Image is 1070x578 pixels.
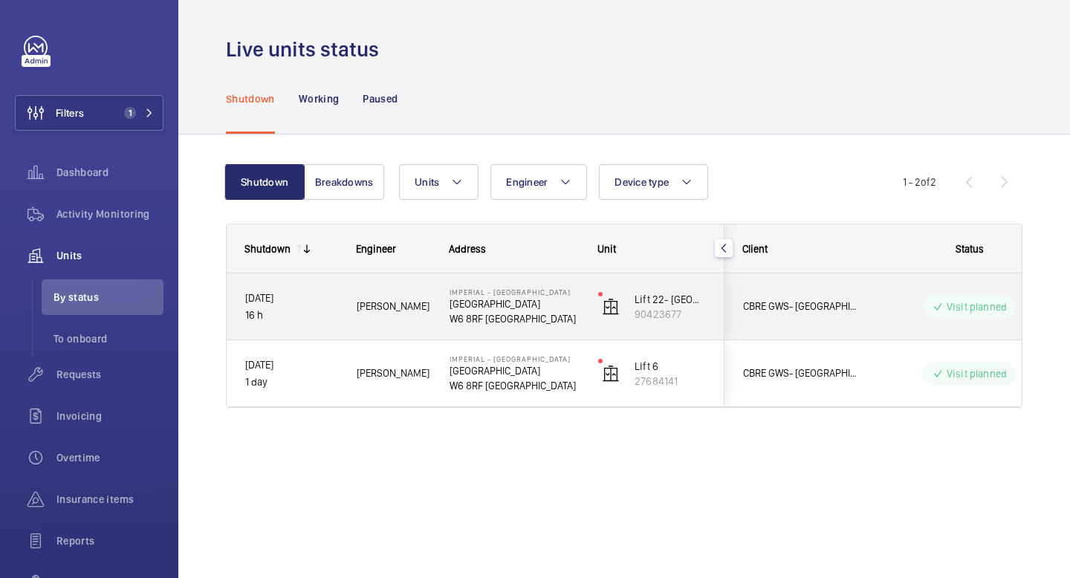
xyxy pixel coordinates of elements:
[245,374,337,391] p: 1 day
[506,176,548,188] span: Engineer
[56,450,163,465] span: Overtime
[602,298,620,316] img: elevator.svg
[635,307,706,322] p: 90423677
[635,374,706,389] p: 27684141
[356,243,396,255] span: Engineer
[56,367,163,382] span: Requests
[450,296,579,311] p: [GEOGRAPHIC_DATA]
[450,363,579,378] p: [GEOGRAPHIC_DATA]
[15,95,163,131] button: Filters1
[53,290,163,305] span: By status
[449,243,486,255] span: Address
[56,248,163,263] span: Units
[56,165,163,180] span: Dashboard
[245,290,337,307] p: [DATE]
[56,492,163,507] span: Insurance items
[956,243,984,255] span: Status
[450,311,579,326] p: W6 8RF [GEOGRAPHIC_DATA]
[399,164,479,200] button: Units
[245,307,337,324] p: 16 h
[743,365,857,382] span: CBRE GWS- [GEOGRAPHIC_DATA] ([GEOGRAPHIC_DATA])
[56,409,163,423] span: Invoicing
[599,164,708,200] button: Device type
[226,36,388,63] h1: Live units status
[743,298,857,315] span: CBRE GWS- [GEOGRAPHIC_DATA] ([GEOGRAPHIC_DATA])
[947,366,1007,381] p: Visit planned
[304,164,384,200] button: Breakdowns
[597,243,707,255] div: Unit
[450,378,579,393] p: W6 8RF [GEOGRAPHIC_DATA]
[299,91,339,106] p: Working
[921,176,930,188] span: of
[635,359,706,374] p: Lift 6
[56,105,84,120] span: Filters
[450,288,579,296] p: Imperial - [GEOGRAPHIC_DATA]
[615,176,669,188] span: Device type
[363,91,398,106] p: Paused
[903,177,936,187] span: 1 - 2 2
[224,164,305,200] button: Shutdown
[56,533,163,548] span: Reports
[742,243,768,255] span: Client
[357,298,430,315] span: [PERSON_NAME]
[947,299,1007,314] p: Visit planned
[226,91,275,106] p: Shutdown
[415,176,439,188] span: Units
[450,354,579,363] p: Imperial - [GEOGRAPHIC_DATA]
[245,357,337,374] p: [DATE]
[490,164,587,200] button: Engineer
[53,331,163,346] span: To onboard
[357,365,430,382] span: [PERSON_NAME]
[124,107,136,119] span: 1
[244,243,291,255] div: Shutdown
[602,365,620,383] img: elevator.svg
[635,292,706,307] p: Lift 22- [GEOGRAPHIC_DATA] Block (Passenger)
[56,207,163,221] span: Activity Monitoring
